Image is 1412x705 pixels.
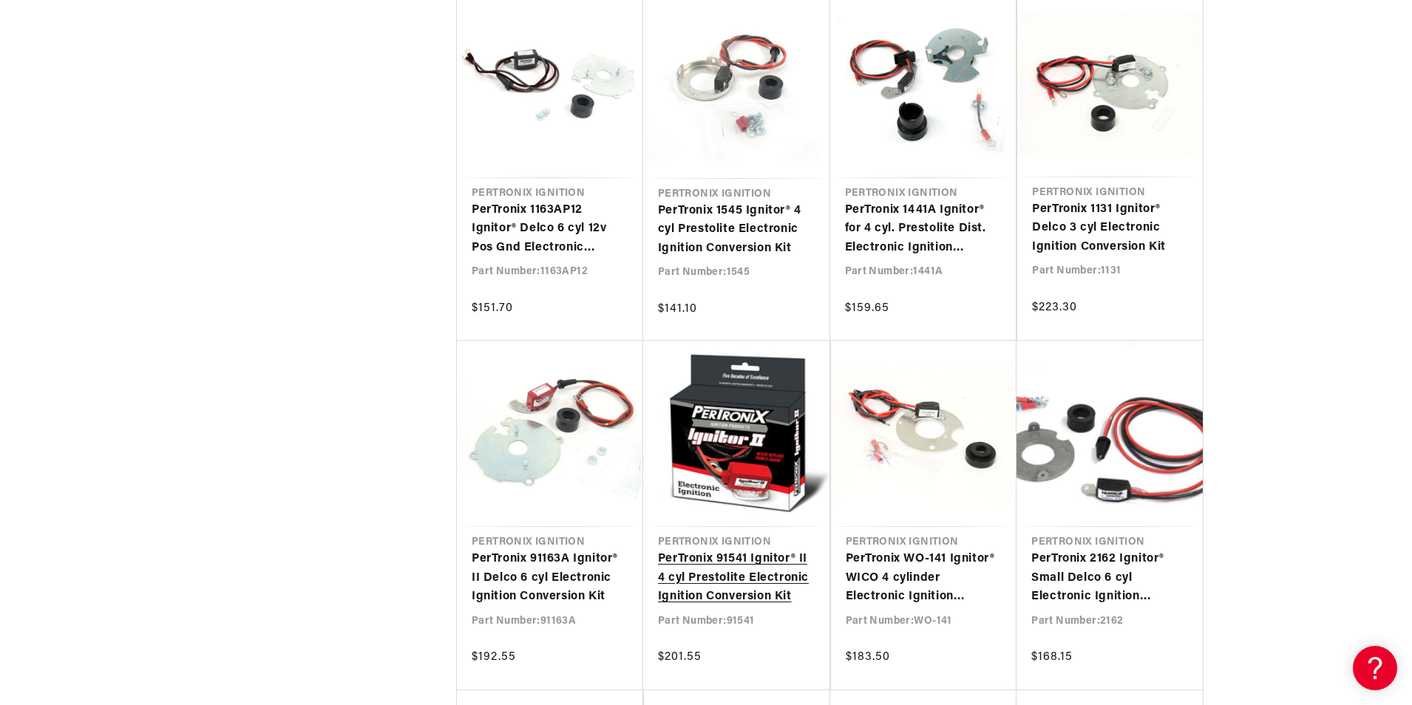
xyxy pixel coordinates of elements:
[1031,550,1188,607] a: PerTronix 2162 Ignitor® Small Delco 6 cyl Electronic Ignition Conversion Kit
[845,201,1002,258] a: PerTronix 1441A Ignitor® for 4 cyl. Prestolite Dist. Electronic Ignition Conversion Kit
[846,550,1002,607] a: PerTronix WO-141 Ignitor® WICO 4 cylinder Electronic Ignition Conversion Kit
[472,550,628,607] a: PerTronix 91163A Ignitor® II Delco 6 cyl Electronic Ignition Conversion Kit
[1032,200,1188,257] a: PerTronix 1131 Ignitor® Delco 3 cyl Electronic Ignition Conversion Kit
[658,202,815,259] a: PerTronix 1545 Ignitor® 4 cyl Prestolite Electronic Ignition Conversion Kit
[658,550,815,607] a: PerTronix 91541 Ignitor® II 4 cyl Prestolite Electronic Ignition Conversion Kit
[472,201,628,258] a: PerTronix 1163AP12 Ignitor® Delco 6 cyl 12v Pos Gnd Electronic Ignition Conversion Kit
